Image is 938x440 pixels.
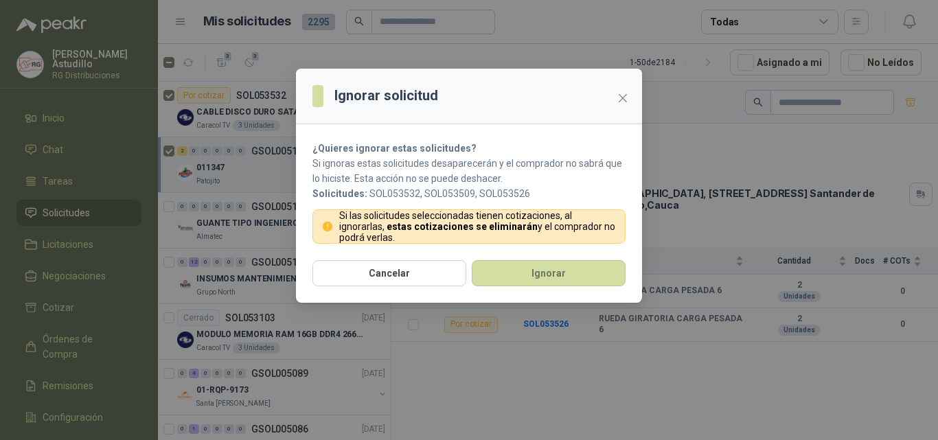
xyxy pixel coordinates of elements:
p: SOL053532, SOL053509, SOL053526 [312,186,626,201]
p: Si ignoras estas solicitudes desaparecerán y el comprador no sabrá que lo hiciste. Esta acción no... [312,156,626,186]
strong: ¿Quieres ignorar estas solicitudes? [312,143,477,154]
h3: Ignorar solicitud [334,85,438,106]
button: Cancelar [312,260,466,286]
strong: estas cotizaciones se eliminarán [387,221,538,232]
button: Close [612,87,634,109]
b: Solicitudes: [312,188,367,199]
span: close [617,93,628,104]
p: Si las solicitudes seleccionadas tienen cotizaciones, al ignorarlas, y el comprador no podrá verlas. [339,210,617,243]
button: Ignorar [472,260,626,286]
